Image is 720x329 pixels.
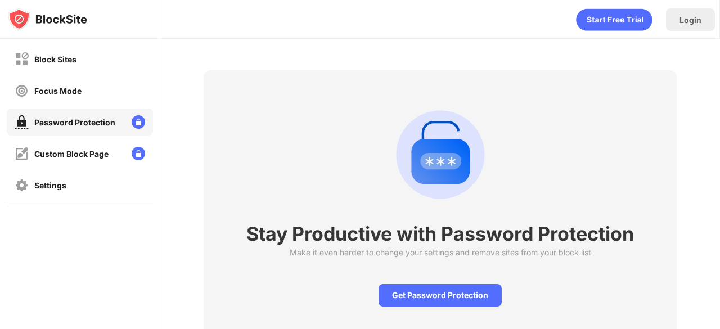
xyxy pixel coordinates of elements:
[379,284,502,307] div: Get Password Protection
[34,55,76,64] div: Block Sites
[34,181,66,190] div: Settings
[15,147,29,161] img: customize-block-page-off.svg
[15,178,29,192] img: settings-off.svg
[34,118,115,127] div: Password Protection
[34,86,82,96] div: Focus Mode
[246,222,634,245] div: Stay Productive with Password Protection
[15,115,29,129] img: password-protection-on.svg
[15,84,29,98] img: focus-off.svg
[8,8,87,30] img: logo-blocksite.svg
[679,15,701,25] div: Login
[132,115,145,129] img: lock-menu.svg
[132,147,145,160] img: lock-menu.svg
[386,101,494,209] div: animation
[15,52,29,66] img: block-off.svg
[290,247,591,257] div: Make it even harder to change your settings and remove sites from your block list
[34,149,109,159] div: Custom Block Page
[576,8,652,31] div: animation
